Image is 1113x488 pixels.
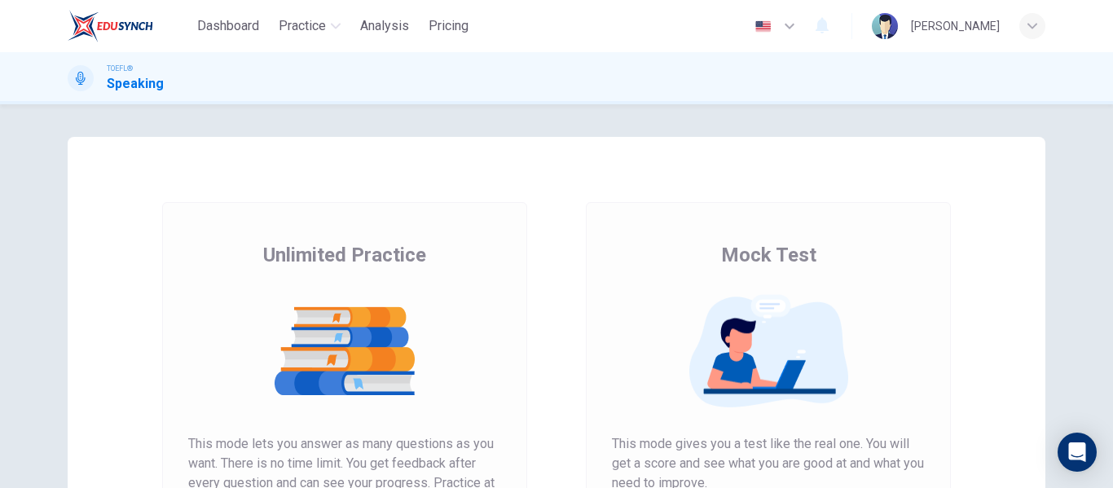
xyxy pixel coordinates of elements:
[354,11,416,41] button: Analysis
[360,16,409,36] span: Analysis
[68,10,153,42] img: EduSynch logo
[272,11,347,41] button: Practice
[107,74,164,94] h1: Speaking
[107,63,133,74] span: TOEFL®
[721,242,816,268] span: Mock Test
[279,16,326,36] span: Practice
[68,10,191,42] a: EduSynch logo
[197,16,259,36] span: Dashboard
[753,20,773,33] img: en
[429,16,469,36] span: Pricing
[191,11,266,41] button: Dashboard
[911,16,1000,36] div: [PERSON_NAME]
[1058,433,1097,472] div: Open Intercom Messenger
[263,242,426,268] span: Unlimited Practice
[872,13,898,39] img: Profile picture
[422,11,475,41] button: Pricing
